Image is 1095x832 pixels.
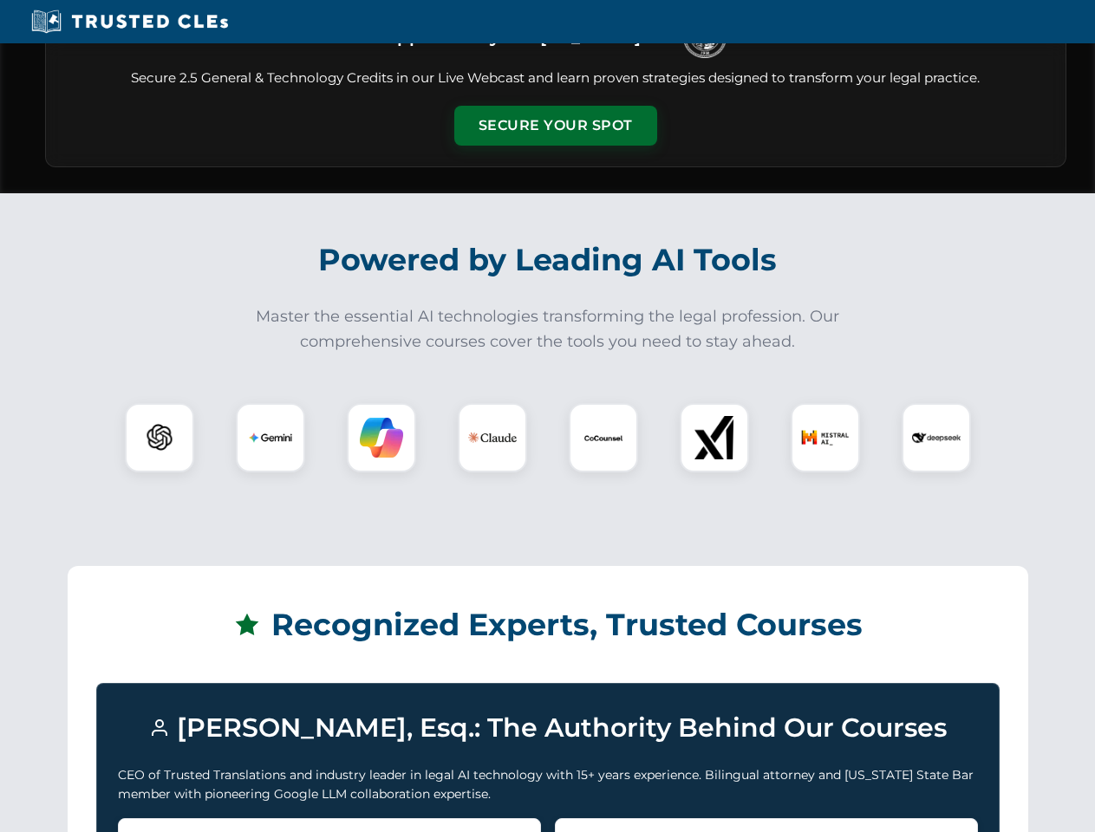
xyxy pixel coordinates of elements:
[801,413,850,462] img: Mistral AI Logo
[236,403,305,472] div: Gemini
[347,403,416,472] div: Copilot
[244,304,851,354] p: Master the essential AI technologies transforming the legal profession. Our comprehensive courses...
[118,765,978,804] p: CEO of Trusted Translations and industry leader in legal AI technology with 15+ years experience....
[693,416,736,459] img: xAI Logo
[360,416,403,459] img: Copilot Logo
[249,416,292,459] img: Gemini Logo
[67,68,1045,88] p: Secure 2.5 General & Technology Credits in our Live Webcast and learn proven strategies designed ...
[582,416,625,459] img: CoCounsel Logo
[134,413,185,463] img: ChatGPT Logo
[468,413,517,462] img: Claude Logo
[125,403,194,472] div: ChatGPT
[902,403,971,472] div: DeepSeek
[912,413,961,462] img: DeepSeek Logo
[454,106,657,146] button: Secure Your Spot
[458,403,527,472] div: Claude
[118,705,978,751] h3: [PERSON_NAME], Esq.: The Authority Behind Our Courses
[26,9,233,35] img: Trusted CLEs
[68,230,1028,290] h2: Powered by Leading AI Tools
[569,403,638,472] div: CoCounsel
[680,403,749,472] div: xAI
[96,595,1000,655] h2: Recognized Experts, Trusted Courses
[791,403,860,472] div: Mistral AI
